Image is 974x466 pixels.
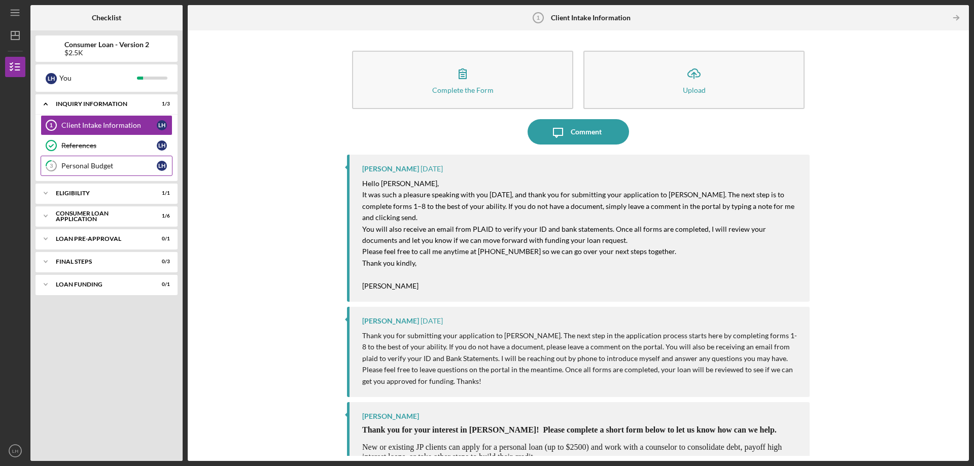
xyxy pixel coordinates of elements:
div: 0 / 1 [152,236,170,242]
div: Client Intake Information [61,121,157,129]
div: Consumer Loan Application [56,210,145,222]
div: $2.5K [64,49,149,57]
div: 1 / 3 [152,101,170,107]
button: LH [5,441,25,461]
span: It was such a pleasure speaking with you [DATE], and thank you for submitting your application to... [362,190,796,222]
div: L H [157,140,167,151]
tspan: 1 [50,122,53,128]
div: L H [157,120,167,130]
b: Checklist [92,14,121,22]
tspan: 1 [537,15,540,21]
span: Hello [PERSON_NAME], [362,179,439,188]
div: [PERSON_NAME] [362,317,419,325]
div: 1 / 1 [152,190,170,196]
span: Thank you kindly, [362,259,416,267]
tspan: 3 [50,163,53,169]
span: Thank you for your interest in [PERSON_NAME]! Please complete a short form below to let us know h... [362,425,777,434]
div: Eligibility [56,190,145,196]
div: [PERSON_NAME] [362,412,419,420]
b: Client Intake Information [551,14,631,22]
b: Consumer Loan - Version 2 [64,41,149,49]
time: 2025-08-18 17:30 [421,317,443,325]
div: [PERSON_NAME] [362,165,419,173]
span: You will also receive an email from PLAID to verify your ID and bank statements. Once all forms a... [362,225,768,244]
text: LH [12,448,18,454]
div: 0 / 3 [152,259,170,265]
button: Comment [528,119,629,145]
div: L H [157,161,167,171]
p: Thank you for submitting your application to [PERSON_NAME]. The next step in the application proc... [362,330,799,387]
span: [PERSON_NAME] [362,281,419,290]
div: Inquiry Information [56,101,145,107]
div: 1 / 6 [152,213,170,219]
div: L H [46,73,57,84]
a: 3Personal BudgetLH [41,156,172,176]
button: Upload [583,51,805,109]
a: ReferencesLH [41,135,172,156]
div: Loan Pre-Approval [56,236,145,242]
button: Complete the Form [352,51,573,109]
div: Upload [683,86,706,94]
div: Comment [571,119,602,145]
span: New or existing JP clients can apply for a personal loan (up to $2500) and work with a counselor ... [362,443,782,460]
time: 2025-08-18 23:50 [421,165,443,173]
a: 1Client Intake InformationLH [41,115,172,135]
div: Loan Funding [56,281,145,288]
div: Complete the Form [432,86,494,94]
span: Please feel free to call me anytime at [PHONE_NUMBER] so we can go over your next steps together. [362,247,676,256]
div: References [61,141,157,150]
div: FINAL STEPS [56,259,145,265]
div: You [59,69,137,87]
div: 0 / 1 [152,281,170,288]
div: Personal Budget [61,162,157,170]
